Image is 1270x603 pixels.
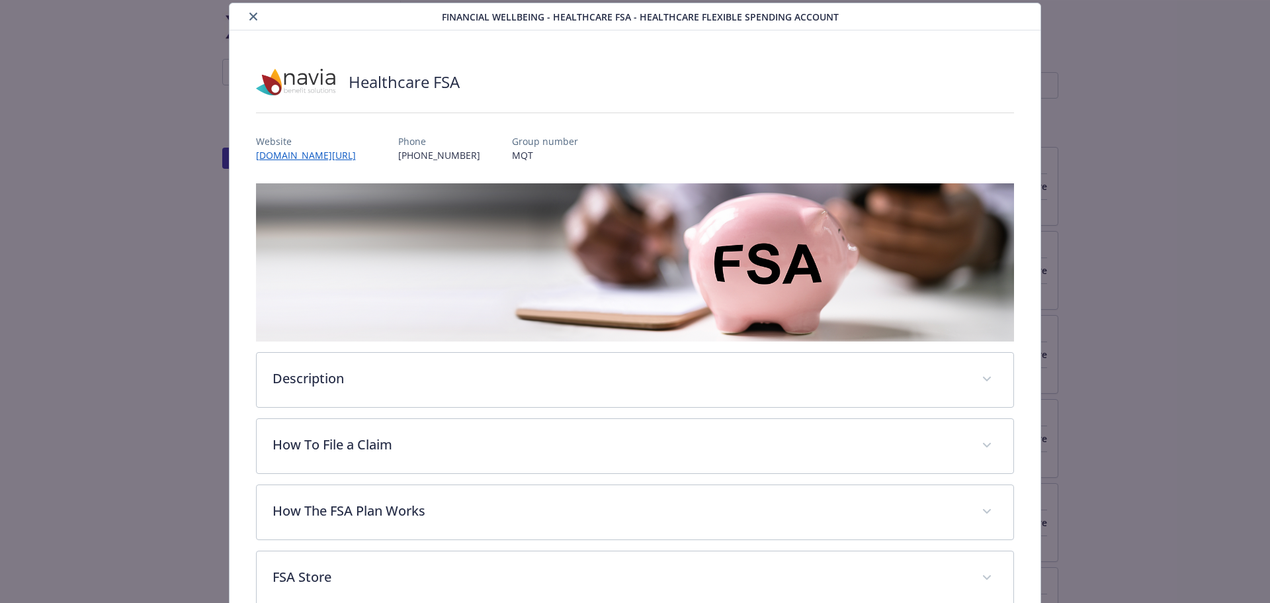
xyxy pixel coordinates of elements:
h2: Healthcare FSA [349,71,460,93]
p: How The FSA Plan Works [273,501,966,521]
a: [DOMAIN_NAME][URL] [256,149,366,162]
div: How To File a Claim [257,419,1014,473]
div: Description [257,353,1014,407]
p: FSA Store [273,567,966,587]
p: [PHONE_NUMBER] [398,148,480,162]
img: Navia Benefit Solutions [256,62,335,102]
span: Financial Wellbeing - Healthcare FSA - Healthcare Flexible Spending Account [442,10,839,24]
button: close [245,9,261,24]
img: banner [256,183,1015,342]
p: How To File a Claim [273,435,966,455]
p: Group number [512,134,578,148]
p: Phone [398,134,480,148]
div: How The FSA Plan Works [257,485,1014,539]
p: Website [256,134,366,148]
p: MQT [512,148,578,162]
p: Description [273,369,966,389]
